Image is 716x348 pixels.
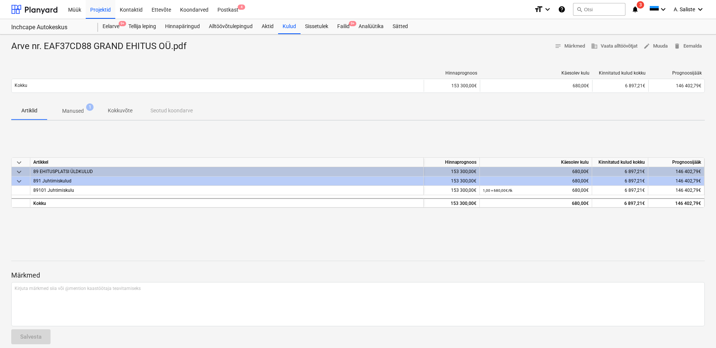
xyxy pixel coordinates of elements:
p: Artiklid [20,107,38,115]
span: business [591,43,598,49]
span: search [576,6,582,12]
a: Eelarve9+ [98,19,124,34]
span: Muuda [643,42,668,51]
p: Kokkuvõte [108,107,132,115]
span: keyboard_arrow_down [15,177,24,186]
div: 680,00€ [483,199,589,208]
span: 146 402,79€ [676,188,701,193]
div: Käesolev kulu [483,70,589,76]
div: Hinnaprognoos [424,158,480,167]
p: Märkmed [11,271,705,280]
i: notifications [631,5,639,14]
div: Failid [333,19,354,34]
i: Abikeskus [558,5,566,14]
button: Eemalda [671,40,705,52]
div: 891 Juhtimiskulud [33,176,420,185]
span: 9+ [119,21,126,26]
div: 153 300,00€ [424,176,480,186]
i: format_size [534,5,543,14]
div: Kinnitatud kulud kokku [592,158,648,167]
a: Sissetulek [301,19,333,34]
a: Analüütika [354,19,388,34]
span: edit [643,43,650,49]
a: Kulud [278,19,301,34]
div: Prognoosijääk [648,158,704,167]
div: Hinnaprognoos [427,70,477,76]
a: Failid9+ [333,19,354,34]
span: A. Saliste [674,6,695,12]
p: Manused [62,107,84,115]
div: 680,00€ [483,167,589,176]
div: 153 300,00€ [424,80,480,92]
span: Vaata alltöövõtjat [591,42,637,51]
span: 89101 Juhtimiskulu [33,188,74,193]
div: 6 897,21€ [592,198,648,208]
span: Märkmed [555,42,585,51]
span: 6 897,21€ [625,188,645,193]
div: 680,00€ [483,176,589,186]
a: Sätted [388,19,412,34]
i: keyboard_arrow_down [659,5,668,14]
p: Kokku [15,82,27,89]
div: 6 897,21€ [592,176,648,186]
button: Vaata alltöövõtjat [588,40,640,52]
span: 4 [238,4,245,10]
div: 6 897,21€ [592,167,648,176]
div: 6 897,21€ [592,80,648,92]
div: 153 300,00€ [424,198,480,208]
span: keyboard_arrow_down [15,167,24,176]
span: 9+ [349,21,356,26]
div: 680,00€ [483,186,589,195]
div: 146 402,79€ [648,198,704,208]
a: Tellija leping [124,19,161,34]
span: 146 402,79€ [676,83,701,88]
button: Otsi [573,3,625,16]
div: 153 300,00€ [424,186,480,195]
div: 680,00€ [483,83,589,88]
button: Muuda [640,40,671,52]
span: notes [555,43,561,49]
div: Prognoosijääk [652,70,702,76]
a: Aktid [257,19,278,34]
button: Märkmed [552,40,588,52]
div: Kokku [30,198,424,208]
small: 1,00 × 680,00€ / tk [483,188,512,193]
span: 3 [637,1,644,9]
div: Käesolev kulu [480,158,592,167]
div: 146 402,79€ [648,176,704,186]
div: Kinnitatud kulud kokku [595,70,646,76]
span: delete [674,43,680,49]
span: Eemalda [674,42,702,51]
div: Eelarve [98,19,124,34]
div: 89 EHITUSPLATSI ÜLDKULUD [33,167,420,176]
div: 153 300,00€ [424,167,480,176]
a: Hinnapäringud [161,19,204,34]
iframe: Chat Widget [679,312,716,348]
a: Alltöövõtulepingud [204,19,257,34]
div: Arve nr. EAF37CD88 GRAND EHITUS OÜ.pdf [11,40,192,52]
span: 1 [86,103,94,111]
div: Inchcape Autokeskus [11,24,89,31]
i: keyboard_arrow_down [696,5,705,14]
div: 146 402,79€ [648,167,704,176]
div: Artikkel [30,158,424,167]
span: keyboard_arrow_down [15,158,24,167]
i: keyboard_arrow_down [543,5,552,14]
